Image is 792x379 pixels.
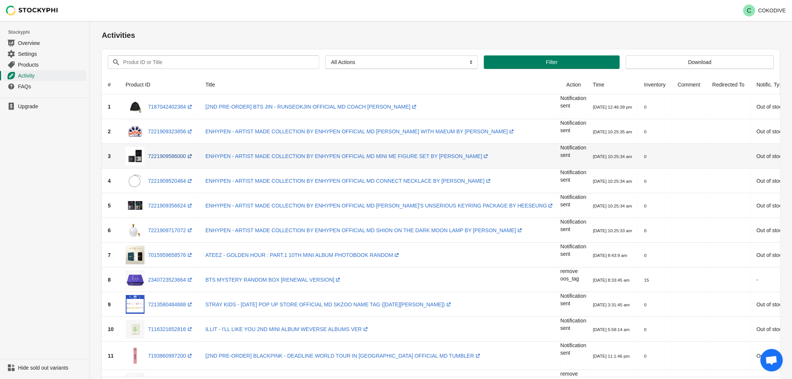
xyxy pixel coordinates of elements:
a: ENHYPEN - ARTIST MADE COLLECTION BY ENHYPEN OFFICIAL MD MINI ME FIGURE SET BY [PERSON_NAME](opens... [205,153,490,159]
th: Action [560,75,587,94]
a: 7221909356624(opens a new window) [148,203,194,209]
span: Avatar with initials C [743,4,755,16]
small: 15 [644,278,649,282]
a: Activity [3,70,86,81]
span: 10 [108,326,114,332]
small: 0 [644,302,646,307]
span: Notification sent [560,318,586,331]
span: 9 [108,301,111,307]
input: Produt ID or Title [123,55,306,69]
th: Title [199,75,561,94]
span: Stockyphi [8,28,89,36]
button: Download [626,55,774,69]
img: COZY_RUG_WITH_MAEUM_ff456c92-b1a7-4c38-a30c-d877ea1b8c47.png [126,122,144,141]
a: 2340723523664(opens a new window) [148,277,194,283]
img: ILLIT_WV_AB_VER_39112475-5114-477d-8185-60c2db6f5680.jpg [126,320,144,339]
span: Notification sent [560,194,586,207]
span: 2 [108,128,111,134]
small: [DATE] 3:31:45 am [593,302,630,307]
img: photobook_060a9fe3-7899-4faa-a51f-05b5ac63bac0.jpg [126,246,144,264]
small: 0 [644,203,646,208]
td: Out of stock [751,94,792,119]
a: Overview [3,37,86,48]
th: Redirected To [706,75,750,94]
td: Out of stock [751,292,792,317]
span: 11 [108,353,114,359]
a: [2ND PRE-ORDER] BTS JIN - RUNSEOKJIN OFFICIAL MD COACH [PERSON_NAME](opens a new window) [205,104,418,110]
small: [DATE] 12:46:39 pm [593,104,632,109]
small: [DATE] 8:33:45 am [593,278,630,282]
th: Notific. Type [751,75,792,94]
a: [2ND PRE-ORDER] BLACKPINK - DEADLINE WORLD TOUR IN [GEOGRAPHIC_DATA] OFFICIAL MD TUMBLER(opens a ... [205,353,482,359]
a: Settings [3,48,86,59]
td: Out of stock [751,243,792,267]
text: C [747,7,752,14]
a: 7221909586000(opens a new window) [148,153,194,159]
img: cokodive-rm-s-bts-mystery-random-box-renewal-version-13350300647504.jpg [126,270,144,289]
span: 6 [108,227,111,233]
small: [DATE] 10:25:33 am [593,228,632,233]
img: MINI_ME_FIGURE_SET_522332e4-97df-4da0-a08b-30862fcfffa5.png [126,147,144,166]
span: Settings [18,50,85,58]
a: STRAY KIDS - [DATE] POP UP STORE OFFICIAL MD SKZOO NAME TAG ([DATE][PERSON_NAME])(opens a new win... [205,301,453,307]
span: Notification sent [560,219,586,232]
img: COACH_JACKET_bbcc90bb-4f72-47f0-a361-aba438e877f6.png [126,97,144,116]
span: Upgrade [18,103,85,110]
span: FAQs [18,83,85,90]
span: Hide sold out variants [18,364,85,372]
img: tumbler_52f2de4f-a028-4762-b0c7-98d043da44bb.webp [126,345,144,367]
span: Notification sent [560,243,586,257]
div: Open chat [761,349,783,372]
span: 3 [108,153,111,159]
img: SHION_ON_THE_DARK_MOON_LAMP_a1ec1f12-ea25-4a09-a6c2-9b8566119276.png [126,221,144,240]
small: 0 [644,129,646,134]
img: Stockyphi [6,6,58,15]
td: Out of stock [751,119,792,144]
td: Out of stock [751,342,792,370]
a: ATEEZ - GOLDEN HOUR : PART.1 10TH MINI ALBUM PHOTOBOOK RANDOM(opens a new window) [205,252,401,258]
span: 4 [108,178,111,184]
td: Out of stock [751,317,792,342]
th: # [102,75,120,94]
a: 7015959658576(opens a new window) [148,252,194,258]
a: ILLIT - I'LL LIKE YOU 2ND MINI ALBUM WEVERSE ALBUMS VER(opens a new window) [205,326,369,332]
span: Notification sent [560,169,586,183]
td: - [751,267,792,292]
td: Out of stock [751,144,792,169]
span: Filter [546,59,558,65]
td: Out of stock [751,169,792,193]
small: [DATE] 10:25:34 am [593,154,632,159]
img: EVAN_S_UNSERIOUS_KEYRING_PACKAGE_43e5b366-6d5f-460b-bdf4-1c71972f2f0a.png [126,196,144,215]
a: 7221909323856(opens a new window) [148,128,194,134]
span: Products [18,61,85,69]
a: ENHYPEN - ARTIST MADE COLLECTION BY ENHYPEN OFFICIAL MD [PERSON_NAME] WITH MAEUM BY [PERSON_NAME]... [205,128,515,134]
span: 7 [108,252,111,258]
img: CONNECT_NECKLACE_9ae3fa5c-b1ee-44cb-8784-ab869a2f49f4.png [126,172,144,190]
small: [DATE] 8:43:9 am [593,253,627,258]
a: BTS MYSTERY RANDOM BOX [RENEWAL VERSION](opens a new window) [205,277,342,283]
small: 0 [644,104,646,109]
button: Avatar with initials CCOKODIVE [740,3,789,18]
span: 8 [108,277,111,283]
a: Hide sold out variants [3,363,86,373]
small: [DATE] 10:25:34 am [593,179,632,184]
span: 5 [108,203,111,209]
a: ENHYPEN - ARTIST MADE COLLECTION BY ENHYPEN OFFICIAL MD CONNECT NECKLACE BY [PERSON_NAME](opens a... [205,178,492,184]
small: 0 [644,228,646,233]
small: [DATE] 11:1:46 pm [593,354,630,358]
span: remove oos_tag [560,268,579,282]
small: [DATE] 10:25:35 am [593,129,632,134]
button: Filter [484,55,620,69]
a: 7116321652816(opens a new window) [148,326,194,332]
span: Notification sent [560,293,586,306]
a: ENHYPEN - ARTIST MADE COLLECTION BY ENHYPEN OFFICIAL MD [PERSON_NAME]'S UNSERIOUS KEYRING PACKAGE... [205,203,555,209]
td: Out of stock [751,193,792,218]
a: ENHYPEN - ARTIST MADE COLLECTION BY ENHYPEN OFFICIAL MD SHION ON THE DARK MOON LAMP BY [PERSON_NA... [205,227,524,233]
th: Product ID [120,75,199,94]
p: COKODIVE [758,7,786,13]
a: FAQs [3,81,86,92]
span: Notification sent [560,95,586,109]
small: [DATE] 5:58:14 am [593,327,630,332]
a: Products [3,59,86,70]
a: 7187042402384(opens a new window) [148,104,194,110]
